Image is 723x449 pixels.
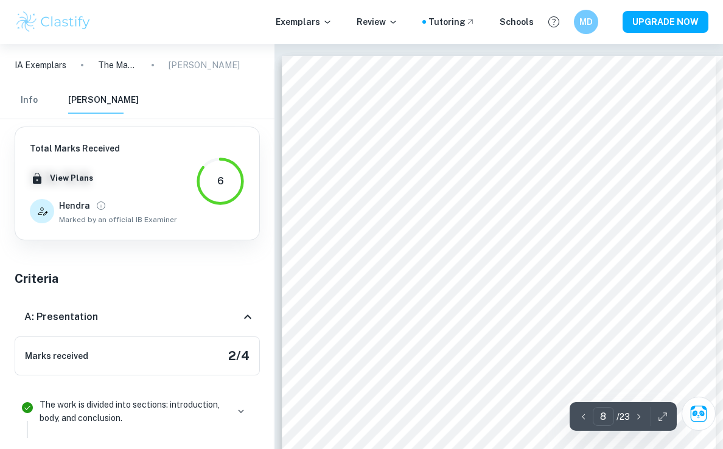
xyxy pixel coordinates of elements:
[59,214,177,225] span: Marked by an official IB Examiner
[276,15,332,29] p: Exemplars
[47,169,96,187] button: View Plans
[40,398,228,425] p: The work is divided into sections: introduction, body, and conclusion.
[15,298,260,336] div: A: Presentation
[623,11,708,33] button: UPGRADE NOW
[98,58,137,72] p: The Mathematics in City Planning: Mathematically Determining the Best Location for a High School
[25,349,88,363] h6: Marks received
[24,310,98,324] h6: A: Presentation
[543,12,564,32] button: Help and Feedback
[15,270,260,288] h5: Criteria
[20,400,35,415] svg: Correct
[15,58,66,72] a: IA Exemplars
[30,142,177,155] h6: Total Marks Received
[93,197,110,214] button: View full profile
[574,10,598,34] button: MD
[682,397,716,431] button: Ask Clai
[428,15,475,29] a: Tutoring
[357,15,398,29] p: Review
[500,15,534,29] a: Schools
[217,174,224,189] div: 6
[616,410,630,423] p: / 23
[68,87,139,114] button: [PERSON_NAME]
[169,58,240,72] p: [PERSON_NAME]
[579,15,593,29] h6: MD
[59,199,90,212] h6: Hendra
[15,87,44,114] button: Info
[228,347,250,365] h5: 2 / 4
[15,10,92,34] img: Clastify logo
